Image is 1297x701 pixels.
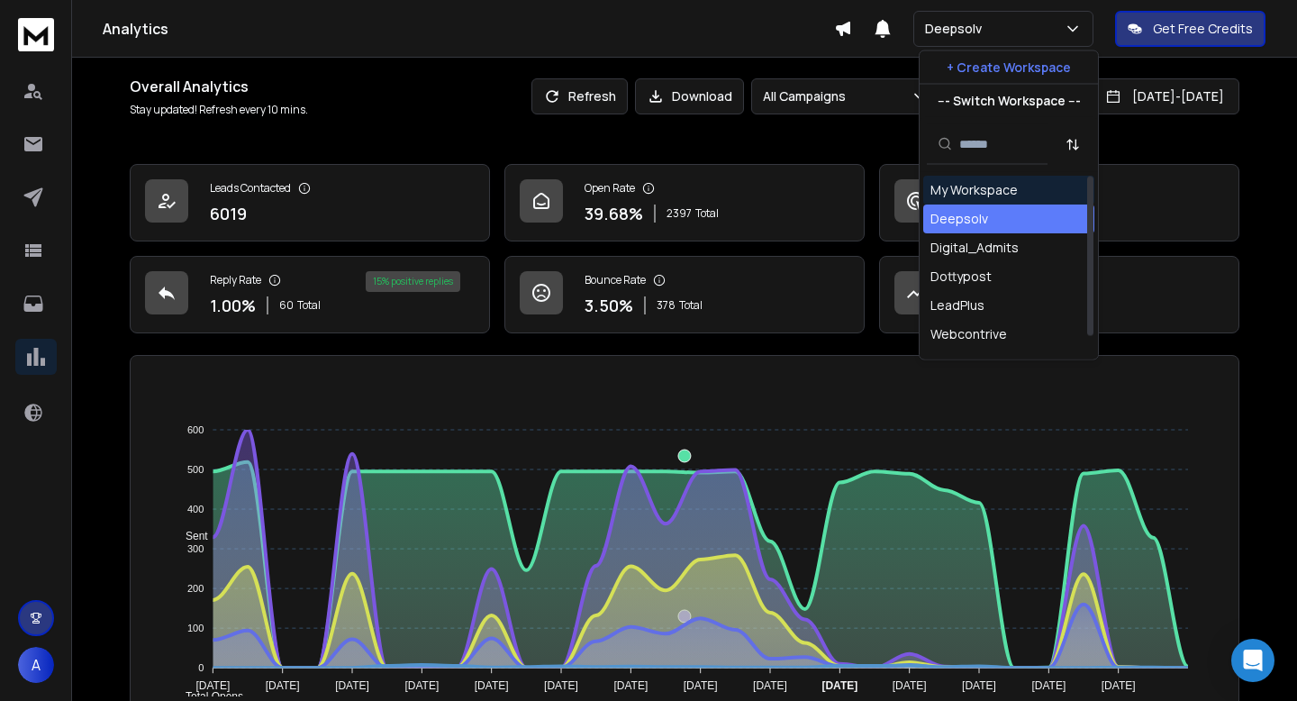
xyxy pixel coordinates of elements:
[18,18,54,51] img: logo
[930,210,988,228] div: Deepsolv
[279,298,294,313] span: 60
[504,164,865,241] a: Open Rate39.68%2397Total
[187,424,204,435] tspan: 600
[172,530,208,542] span: Sent
[613,679,648,692] tspan: [DATE]
[763,87,853,105] p: All Campaigns
[585,293,633,318] p: 3.50 %
[18,647,54,683] button: A
[930,268,992,286] div: Dottypost
[198,662,204,673] tspan: 0
[1115,11,1265,47] button: Get Free Credits
[947,59,1071,77] p: + Create Workspace
[585,273,646,287] p: Bounce Rate
[187,504,204,514] tspan: 400
[210,181,291,196] p: Leads Contacted
[187,464,204,475] tspan: 500
[475,679,509,692] tspan: [DATE]
[925,20,989,38] p: Deepsolv
[879,164,1239,241] a: Click Rate16.83%1017Total
[893,679,927,692] tspan: [DATE]
[695,206,719,221] span: Total
[130,164,490,241] a: Leads Contacted6019
[938,92,1081,110] p: --- Switch Workspace ---
[1031,679,1066,692] tspan: [DATE]
[504,256,865,333] a: Bounce Rate3.50%378Total
[672,87,732,105] p: Download
[879,256,1239,333] a: Opportunities9$9000
[1153,20,1253,38] p: Get Free Credits
[635,78,744,114] button: Download
[335,679,369,692] tspan: [DATE]
[1055,126,1091,162] button: Sort by Sort A-Z
[404,679,439,692] tspan: [DATE]
[930,181,1018,199] div: My Workspace
[130,76,308,97] h1: Overall Analytics
[187,583,204,594] tspan: 200
[920,51,1098,84] button: + Create Workspace
[210,273,261,287] p: Reply Rate
[585,181,635,196] p: Open Rate
[667,206,692,221] span: 2397
[930,239,1019,257] div: Digital_Admits
[210,293,256,318] p: 1.00 %
[297,298,321,313] span: Total
[366,271,460,292] div: 15 % positive replies
[210,201,247,226] p: 6019
[821,679,857,692] tspan: [DATE]
[187,623,204,633] tspan: 100
[568,87,616,105] p: Refresh
[657,298,676,313] span: 378
[679,298,703,313] span: Total
[684,679,718,692] tspan: [DATE]
[130,256,490,333] a: Reply Rate1.00%60Total15% positive replies
[266,679,300,692] tspan: [DATE]
[103,18,834,40] h1: Analytics
[195,679,230,692] tspan: [DATE]
[753,679,787,692] tspan: [DATE]
[544,679,578,692] tspan: [DATE]
[930,354,1066,372] div: FIN Group - Workspace
[930,296,984,314] div: LeadPlus
[585,201,643,226] p: 39.68 %
[1102,679,1136,692] tspan: [DATE]
[962,679,996,692] tspan: [DATE]
[531,78,628,114] button: Refresh
[930,325,1007,343] div: Webcontrive
[187,543,204,554] tspan: 300
[130,103,308,117] p: Stay updated! Refresh every 10 mins.
[1231,639,1274,682] div: Open Intercom Messenger
[1090,78,1239,114] button: [DATE]-[DATE]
